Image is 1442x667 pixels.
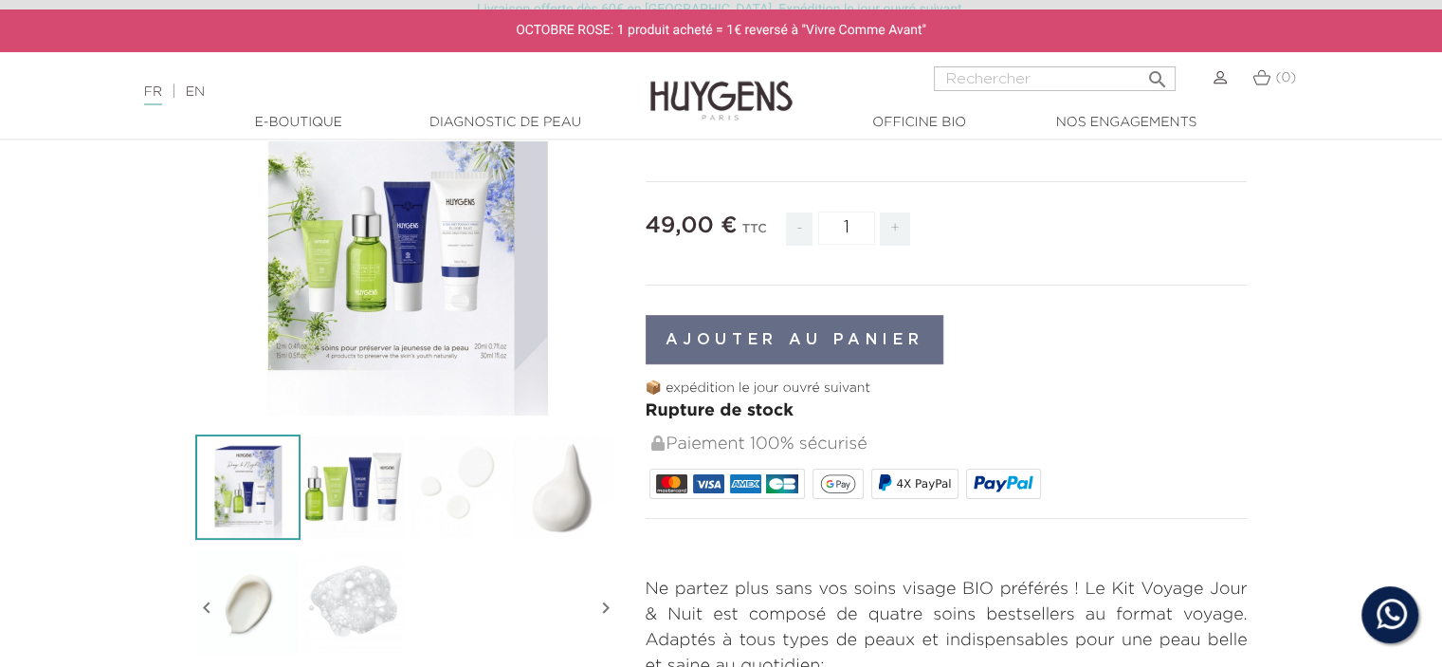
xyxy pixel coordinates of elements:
[825,113,1014,133] a: Officine Bio
[818,212,875,245] input: Quantité
[204,113,393,133] a: E-Boutique
[195,435,301,540] img: Le Kit Découverte Jour & Nuit
[594,561,617,656] i: 
[786,213,812,246] span: -
[646,379,1248,398] p: 📦 expédition le jour ouvré suivant
[650,50,793,123] img: Huygens
[766,474,797,493] img: CB_NATIONALE
[144,85,162,105] a: FR
[135,81,587,103] div: |
[820,474,856,493] img: google_pay
[1140,61,1174,86] button: 
[896,477,951,491] span: 4X PayPal
[1145,63,1168,85] i: 
[301,435,406,540] img: Le Kit Découverte Visage Jour & Nuit
[646,214,738,237] span: 49,00 €
[651,435,665,451] img: Paiement 100% sécurisé
[934,66,1176,91] input: Rechercher
[693,474,724,493] img: VISA
[730,474,761,493] img: AMEX
[195,561,218,656] i: 
[649,424,1248,465] div: Paiement 100% sécurisé
[1275,71,1296,84] span: (0)
[1031,113,1221,133] a: Nos engagements
[411,113,600,133] a: Diagnostic de peau
[742,209,767,260] div: TTC
[186,85,205,99] a: EN
[656,474,687,493] img: MASTERCARD
[646,315,944,364] button: Ajouter au panier
[880,213,910,246] span: +
[646,402,794,419] span: Rupture de stock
